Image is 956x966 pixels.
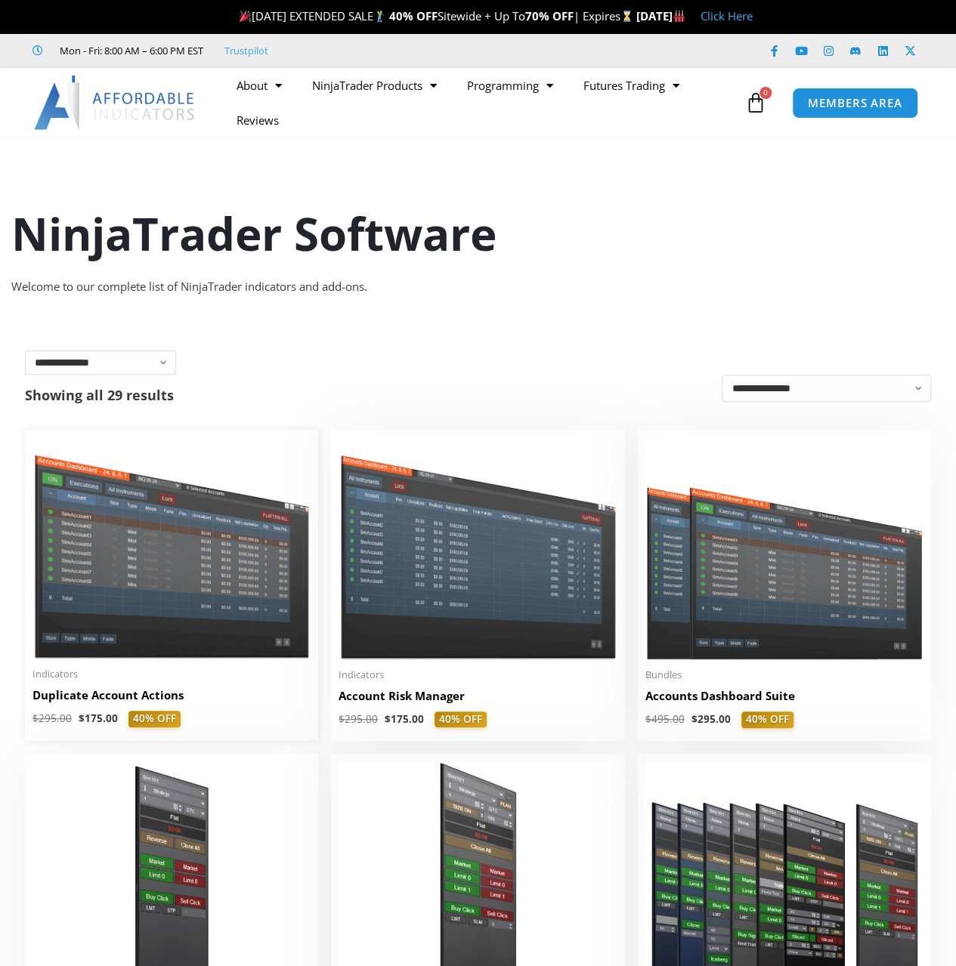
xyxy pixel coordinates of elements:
[32,687,311,703] h2: Duplicate Account Actions
[339,668,617,681] span: Indicators
[760,87,772,99] span: 0
[79,711,118,725] bdi: 175.00
[11,202,945,265] h1: NinjaTrader Software
[722,81,789,125] a: 0
[645,668,924,681] span: Bundles
[389,8,438,23] strong: 40% OFF
[339,437,617,659] img: Account Risk Manager
[691,712,731,726] bdi: 295.00
[221,68,741,137] nav: Menu
[339,688,617,711] a: Account Risk Manager
[691,712,698,726] span: $
[568,68,695,103] a: Futures Trading
[722,375,931,402] select: Shop order
[128,711,181,727] span: 40% OFF
[339,712,378,726] bdi: 295.00
[452,68,568,103] a: Programming
[741,711,794,728] span: 40% OFF
[297,68,452,103] a: NinjaTrader Products
[339,712,345,726] span: $
[645,712,651,726] span: $
[645,437,924,659] img: Accounts Dashboard Suite
[673,11,685,22] img: 🏭
[34,76,196,130] img: LogoAI | Affordable Indicators – NinjaTrader
[79,711,85,725] span: $
[645,688,924,704] h2: Accounts Dashboard Suite
[374,11,385,22] img: 🏌️‍♂️
[56,42,203,60] span: Mon - Fri: 8:00 AM – 6:00 PM EST
[645,712,685,726] bdi: 495.00
[645,688,924,711] a: Accounts Dashboard Suite
[435,711,487,728] span: 40% OFF
[32,711,72,725] bdi: 295.00
[701,8,753,23] a: Click Here
[32,668,311,681] span: Indicators
[221,103,294,137] a: Reviews
[621,11,633,22] img: ⌛
[221,68,297,103] a: About
[240,11,251,22] img: 🎉
[525,8,574,23] strong: 70% OFF
[385,712,424,726] bdi: 175.00
[32,687,311,711] a: Duplicate Account Actions
[224,42,268,60] a: Trustpilot
[385,712,391,726] span: $
[808,97,902,109] span: MEMBERS AREA
[11,276,945,298] div: Welcome to our complete list of NinjaTrader indicators and add-ons.
[636,8,685,23] strong: [DATE]
[236,8,636,23] span: [DATE] EXTENDED SALE Sitewide + Up To | Expires
[792,88,918,119] a: MEMBERS AREA
[25,388,174,402] p: Showing all 29 results
[339,688,617,704] h2: Account Risk Manager
[32,711,39,725] span: $
[32,437,311,659] img: Duplicate Account Actions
